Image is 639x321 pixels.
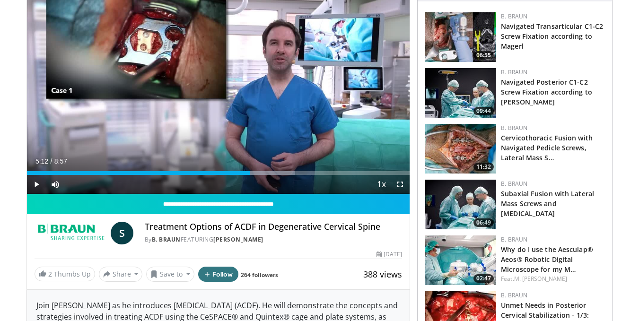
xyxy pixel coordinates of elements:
img: f8410e01-fc31-46c0-a1b2-4166cf12aee9.jpg.150x105_q85_crop-smart_upscale.jpg [425,12,496,62]
img: B. Braun [35,222,107,244]
button: Playback Rate [372,175,391,194]
img: c4232074-7937-4477-a25c-82cc213bced6.150x105_q85_crop-smart_upscale.jpg [425,235,496,285]
button: Save to [146,267,194,282]
a: Why do I use the Aesculap® Aeos® Robotic Digital Microscope for my M… [501,245,593,274]
a: 11:32 [425,124,496,174]
span: 09:44 [473,107,494,115]
a: S [111,222,133,244]
a: 06:49 [425,180,496,229]
span: 11:32 [473,163,494,171]
a: [PERSON_NAME] [213,235,263,243]
a: 09:44 [425,68,496,118]
button: Follow [198,267,239,282]
div: Feat. [501,275,604,283]
button: Share [99,267,143,282]
button: Mute [46,175,65,194]
a: B. Braun [501,68,527,76]
a: B. Braun [501,12,527,20]
span: 2 [48,269,52,278]
a: 02:47 [425,235,496,285]
img: 14c2e441-0343-4af7-a441-cf6cc92191f7.jpg.150x105_q85_crop-smart_upscale.jpg [425,68,496,118]
img: 48a1d132-3602-4e24-8cc1-5313d187402b.jpg.150x105_q85_crop-smart_upscale.jpg [425,124,496,174]
div: [DATE] [376,250,402,259]
span: 388 views [363,269,402,280]
span: 06:49 [473,218,494,227]
span: / [51,157,53,165]
span: 5:12 [35,157,48,165]
a: B. Braun [501,180,527,188]
a: Navigated Transarticular C1-C2 Screw Fixation according to Magerl [501,22,603,51]
a: B. Braun [152,235,181,243]
span: 06:55 [473,51,494,60]
div: Progress Bar [27,171,410,175]
h4: Treatment Options of ACDF in Degenerative Cervical Spine [145,222,402,232]
span: 02:47 [473,274,494,283]
button: Fullscreen [391,175,410,194]
a: Navigated Posterior C1-C2 Screw Fixation according to [PERSON_NAME] [501,78,592,106]
button: Play [27,175,46,194]
a: B. Braun [501,235,527,243]
img: d7edaa70-cf86-4a85-99b9-dc038229caed.jpg.150x105_q85_crop-smart_upscale.jpg [425,180,496,229]
a: M. [PERSON_NAME] [514,275,568,283]
a: 2 Thumbs Up [35,267,95,281]
span: 8:57 [54,157,67,165]
a: B. Braun [501,124,527,132]
a: 264 followers [241,271,278,279]
a: 06:55 [425,12,496,62]
a: B. Braun [501,291,527,299]
a: Cervicothoracic Fusion with Navigated Pedicle Screws, Lateral Mass S… [501,133,593,162]
div: By FEATURING [145,235,402,244]
a: Subaxial Fusion with Lateral Mass Screws and [MEDICAL_DATA] [501,189,594,218]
